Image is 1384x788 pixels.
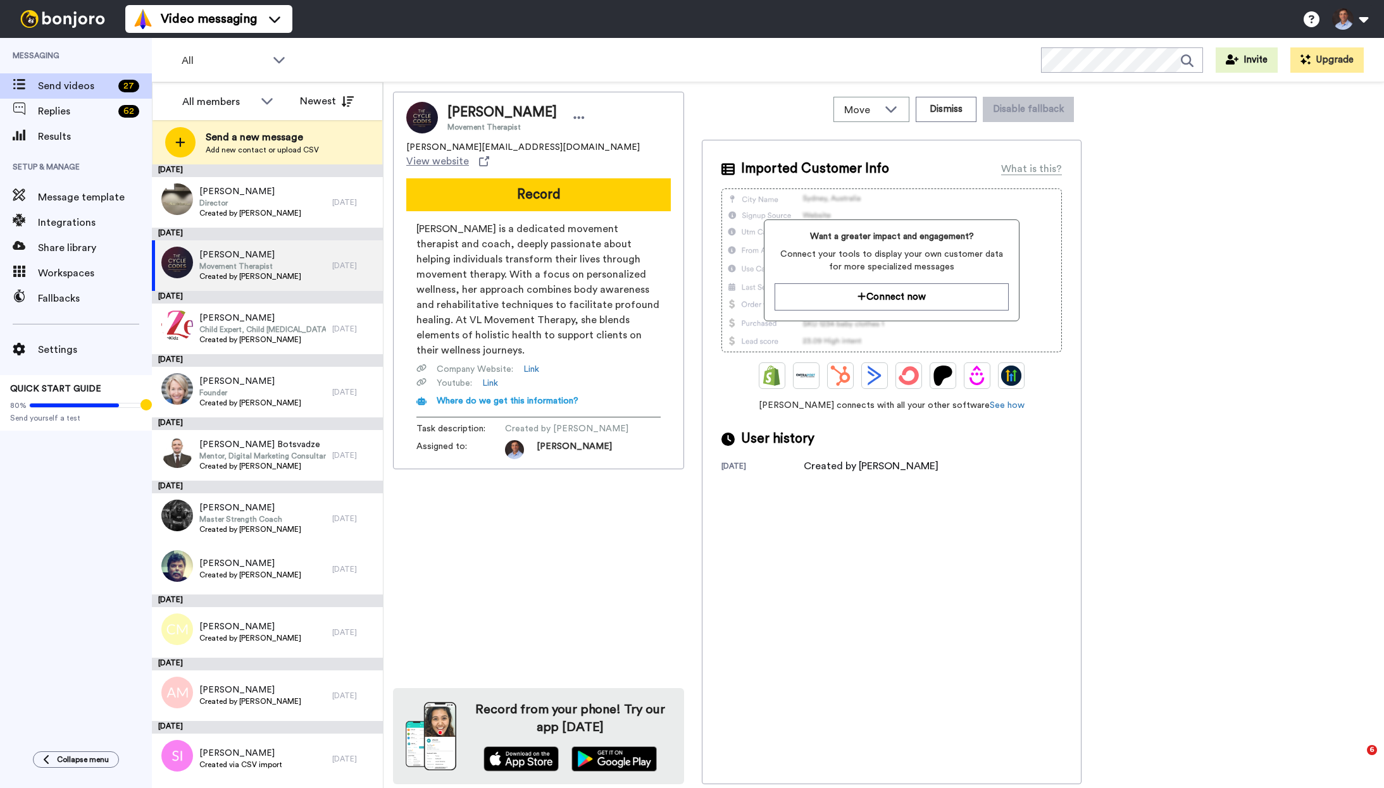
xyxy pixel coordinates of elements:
[199,524,301,534] span: Created by [PERSON_NAME]
[199,514,301,524] span: Master Strength Coach
[161,677,193,708] img: am.png
[199,696,301,706] span: Created by [PERSON_NAME]
[1290,47,1364,73] button: Upgrade
[332,324,377,334] div: [DATE]
[844,102,878,118] span: Move
[57,754,109,765] span: Collapse menu
[830,366,851,386] img: Hubspot
[933,366,953,386] img: Patreon
[416,422,505,435] span: Task description :
[447,103,557,122] span: [PERSON_NAME]
[721,399,1062,412] span: [PERSON_NAME] connects with all your other software
[332,197,377,207] div: [DATE]
[796,366,816,386] img: Ontraport
[152,721,383,734] div: [DATE]
[775,248,1008,273] span: Connect your tools to display your own customer data for more specialized messages
[332,261,377,271] div: [DATE]
[38,190,152,205] span: Message template
[332,450,377,460] div: [DATE]
[199,398,301,408] span: Created by [PERSON_NAME]
[437,397,578,405] span: Where do we get this information?
[741,159,889,178] span: Imported Customer Info
[152,658,383,670] div: [DATE]
[721,461,804,474] div: [DATE]
[161,183,193,215] img: 751f0fc7-5cf2-45b1-8c28-74d1132239fe.jpg
[775,230,1008,243] span: Want a greater impact and engagement?
[199,312,326,324] span: [PERSON_NAME]
[332,627,377,637] div: [DATE]
[199,684,301,696] span: [PERSON_NAME]
[10,400,27,410] span: 80%
[916,97,976,122] button: Dismiss
[199,451,326,461] span: Mentor, Digital Marketing Consultant
[199,208,301,218] span: Created by [PERSON_NAME]
[469,701,671,736] h4: Record from your phone! Try our app [DATE]
[804,459,938,474] div: Created by [PERSON_NAME]
[1341,745,1371,775] iframe: Intercom live chat
[161,613,193,645] img: cm.png
[140,399,152,410] div: Tooltip anchor
[38,215,152,230] span: Integrations
[199,261,301,271] span: Movement Therapist
[152,164,383,177] div: [DATE]
[447,122,557,132] span: Movement Therapist
[161,740,193,772] img: si.png
[437,377,472,390] span: Youtube :
[152,291,383,304] div: [DATE]
[406,178,671,211] button: Record
[152,594,383,607] div: [DATE]
[38,129,152,144] span: Results
[118,105,139,118] div: 62
[332,691,377,701] div: [DATE]
[161,500,193,531] img: 9b44f477-a91f-42c4-a535-ce1ef3de9c9c.jpg
[406,154,489,169] a: View website
[571,746,657,772] img: playstore
[38,266,152,281] span: Workspaces
[161,373,193,405] img: 1c034c6d-99cf-42df-a853-7ff1794f58c1.jpg
[199,502,301,514] span: [PERSON_NAME]
[199,388,301,398] span: Founder
[10,413,142,423] span: Send yourself a test
[161,436,193,468] img: b8eec783-2b4c-4384-9633-5cb34e8bcdbb.jpg
[38,104,113,119] span: Replies
[416,440,505,459] span: Assigned to:
[537,440,612,459] span: [PERSON_NAME]
[38,342,152,357] span: Settings
[152,481,383,493] div: [DATE]
[967,366,987,386] img: Drip
[199,271,301,281] span: Created by [PERSON_NAME]
[199,570,301,580] span: Created by [PERSON_NAME]
[1216,47,1278,73] button: Invite
[206,145,319,155] span: Add new contact or upload CSV
[199,760,282,770] span: Created via CSV import
[199,198,301,208] span: Director
[199,324,326,335] span: Child Expert, Child [MEDICAL_DATA]
[406,141,640,154] span: [PERSON_NAME][EMAIL_ADDRESS][DOMAIN_NAME]
[332,514,377,524] div: [DATE]
[332,387,377,397] div: [DATE]
[161,310,193,342] img: cd6072b7-5527-4111-8cd5-4364840d1eb4.png
[38,240,152,255] span: Share library
[10,385,101,393] span: QUICK START GUIDE
[152,354,383,367] div: [DATE]
[864,366,885,386] img: ActiveCampaign
[199,633,301,643] span: Created by [PERSON_NAME]
[38,78,113,94] span: Send videos
[899,366,919,386] img: ConvertKit
[290,89,363,114] button: Newest
[416,221,661,358] span: [PERSON_NAME] is a dedicated movement therapist and coach, deeply passionate about helping indivi...
[199,620,301,633] span: [PERSON_NAME]
[199,335,326,345] span: Created by [PERSON_NAME]
[483,746,559,772] img: appstore
[505,440,524,459] img: 58f6fc47-ee81-46e3-887d-5f2ac28e0929-1583387762.jpg
[332,564,377,574] div: [DATE]
[33,751,119,768] button: Collapse menu
[152,417,383,430] div: [DATE]
[406,154,469,169] span: View website
[523,363,539,376] a: Link
[15,10,110,28] img: bj-logo-header-white.svg
[775,283,1008,311] button: Connect now
[406,102,438,133] img: Image of Vanessa Leone
[199,375,301,388] span: [PERSON_NAME]
[118,80,139,92] div: 27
